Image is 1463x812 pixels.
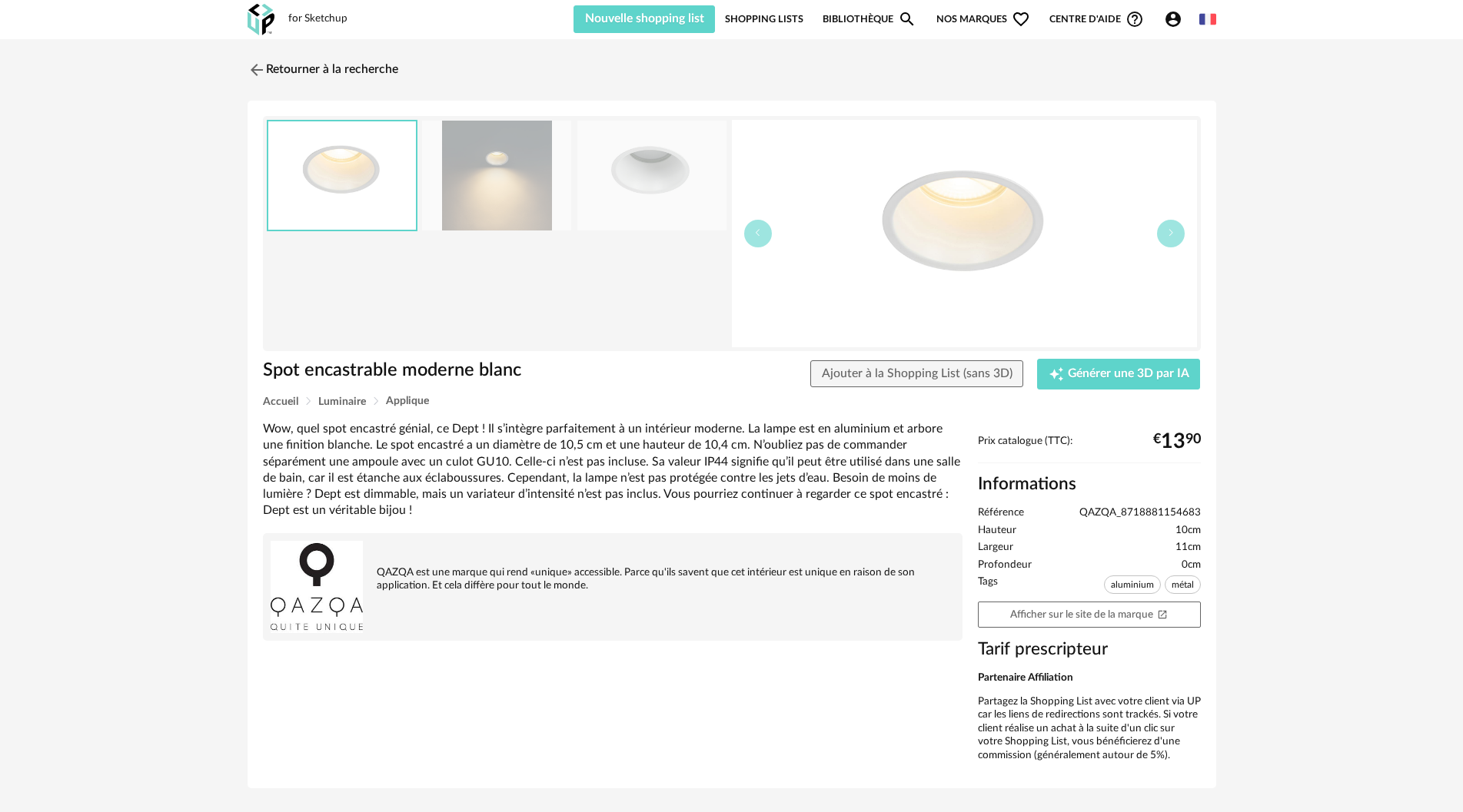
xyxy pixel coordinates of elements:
span: Accueil [263,396,298,407]
button: Creation icon Générer une 3D par IA [1037,359,1200,389]
span: Profondeur [978,558,1032,572]
span: Account Circle icon [1164,10,1189,28]
span: 13 [1161,436,1185,448]
img: spot-encastrable-moderne-blanc.jpg [268,121,416,230]
a: Shopping Lists [725,5,803,33]
span: Heart Outline icon [1012,10,1030,28]
div: QAZQA est une marque qui rend «unique» accessible. Parce qu'ils savent que cet intérieur est uniq... [271,541,955,593]
span: Applique [386,396,429,406]
img: fr [1199,11,1216,28]
span: Luminaire [318,396,366,407]
img: svg+xml;base64,PHN2ZyB3aWR0aD0iMjQiIGhlaWdodD0iMjQiIHZpZXdCb3g9IjAgMCAyNCAyNCIgZmlsbD0ibm9uZSIgeG... [248,61,266,79]
span: Account Circle icon [1164,10,1182,28]
span: 11cm [1175,541,1201,555]
div: Breadcrumb [263,396,1201,407]
span: Référence [978,506,1024,520]
div: Prix catalogue (TTC): [978,435,1201,463]
button: Ajouter à la Shopping List (sans 3D) [810,360,1024,388]
span: 0cm [1182,558,1201,572]
span: Hauteur [978,524,1016,538]
span: QAZQA_8718881154683 [1079,506,1201,520]
span: Largeur [978,541,1013,555]
a: Afficher sur le site de la marqueOpen In New icon [978,602,1201,628]
span: Magnify icon [898,10,916,28]
span: Générer une 3D par IA [1068,368,1189,380]
a: Retourner à la recherche [248,53,398,87]
span: 10cm [1175,524,1201,538]
img: spot-encastrable-moderne-blanc.jpg [732,120,1197,347]
div: Wow, quel spot encastré génial, ce Dept ! Il s’intègre parfaitement à un intérieur moderne. La la... [263,421,963,519]
img: spot-encastrable-moderne-blanc.jpg [422,121,571,230]
span: Centre d'aideHelp Circle Outline icon [1049,10,1144,28]
span: Nos marques [936,5,1030,33]
h1: Spot encastrable moderne blanc [263,359,645,383]
button: Nouvelle shopping list [574,5,716,33]
b: Partenaire Affiliation [978,672,1073,683]
span: Help Circle Outline icon [1126,10,1144,28]
h3: Tarif prescripteur [978,638,1201,661]
span: Tags [978,575,998,598]
div: € 90 [1153,436,1201,448]
span: Open In New icon [1157,608,1168,619]
span: métal [1165,575,1201,594]
a: BibliothèqueMagnify icon [823,5,916,33]
span: Creation icon [1049,366,1064,382]
div: for Sketchup [288,12,347,26]
img: brand logo [271,541,363,633]
span: aluminium [1104,575,1161,594]
h2: Informations [978,473,1201,495]
span: Nouvelle shopping list [585,12,704,25]
p: Partagez la Shopping List avec votre client via UP car les liens de redirections sont trackés. Si... [978,695,1201,763]
img: spot-encastrable-moderne-blanc.jpg [577,121,727,230]
span: Ajouter à la Shopping List (sans 3D) [822,367,1012,379]
img: OXP [248,4,274,35]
